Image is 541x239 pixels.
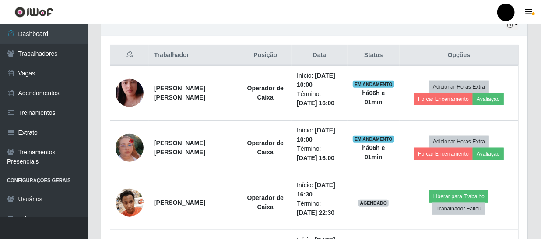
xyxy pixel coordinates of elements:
[432,203,485,215] button: Trabalhador Faltou
[116,68,144,118] img: 1754840116013.jpeg
[247,85,284,101] strong: Operador de Caixa
[297,71,342,89] li: Início:
[297,89,342,108] li: Término:
[247,194,284,210] strong: Operador de Caixa
[297,199,342,218] li: Término:
[414,93,473,105] button: Forçar Encerramento
[297,127,335,143] time: [DATE] 10:00
[353,81,394,88] span: EM ANDAMENTO
[297,72,335,88] time: [DATE] 10:00
[362,89,385,106] strong: há 06 h e 01 min
[297,181,342,199] li: Início:
[297,126,342,144] li: Início:
[297,154,334,161] time: [DATE] 16:00
[14,7,53,18] img: CoreUI Logo
[239,45,292,66] th: Posição
[358,200,389,207] span: AGENDADO
[297,144,342,163] li: Término:
[429,136,489,148] button: Adicionar Horas Extra
[149,45,239,66] th: Trabalhador
[429,190,488,203] button: Liberar para Trabalho
[429,81,489,93] button: Adicionar Horas Extra
[292,45,347,66] th: Data
[473,93,504,105] button: Avaliação
[353,136,394,143] span: EM ANDAMENTO
[414,148,473,160] button: Forçar Encerramento
[297,182,335,198] time: [DATE] 16:30
[247,139,284,156] strong: Operador de Caixa
[154,139,205,156] strong: [PERSON_NAME] [PERSON_NAME]
[154,199,205,206] strong: [PERSON_NAME]
[154,85,205,101] strong: [PERSON_NAME] [PERSON_NAME]
[297,209,334,216] time: [DATE] 22:30
[116,184,144,221] img: 1703261513670.jpeg
[297,100,334,107] time: [DATE] 16:00
[348,45,400,66] th: Status
[116,123,144,173] img: 1754593776383.jpeg
[362,144,385,161] strong: há 06 h e 01 min
[400,45,518,66] th: Opções
[473,148,504,160] button: Avaliação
